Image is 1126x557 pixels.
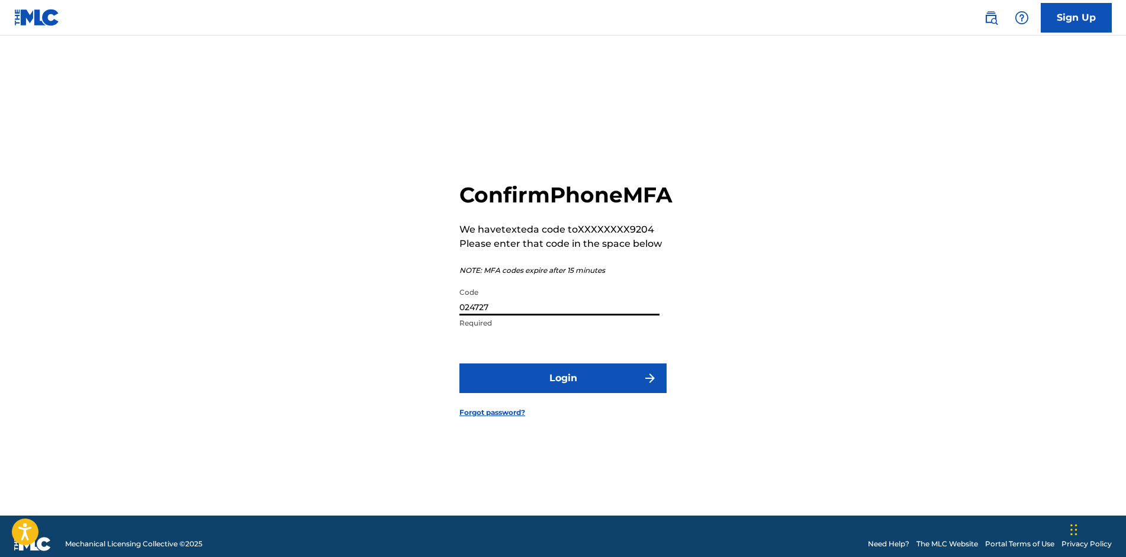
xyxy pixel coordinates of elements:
[868,539,909,549] a: Need Help?
[14,9,60,26] img: MLC Logo
[459,363,667,393] button: Login
[1067,500,1126,557] iframe: Chat Widget
[979,6,1003,30] a: Public Search
[1010,6,1034,30] div: Help
[459,318,659,329] p: Required
[1041,3,1112,33] a: Sign Up
[459,237,673,251] p: Please enter that code in the space below
[14,537,51,551] img: logo
[65,539,202,549] span: Mechanical Licensing Collective © 2025
[459,223,673,237] p: We have texted a code to XXXXXXXX9204
[1061,539,1112,549] a: Privacy Policy
[984,11,998,25] img: search
[459,182,673,208] h2: Confirm Phone MFA
[916,539,978,549] a: The MLC Website
[643,371,657,385] img: f7272a7cc735f4ea7f67.svg
[459,265,673,276] p: NOTE: MFA codes expire after 15 minutes
[985,539,1054,549] a: Portal Terms of Use
[1070,512,1077,548] div: Drag
[1015,11,1029,25] img: help
[459,407,525,418] a: Forgot password?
